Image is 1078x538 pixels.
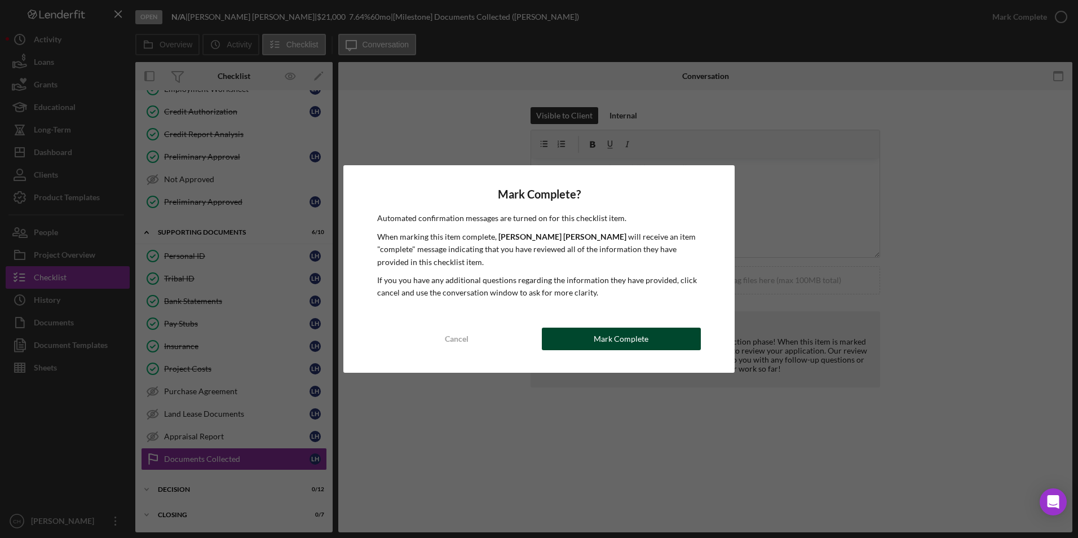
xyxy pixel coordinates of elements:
button: Cancel [377,328,536,350]
p: When marking this item complete, will receive an item "complete" message indicating that you have... [377,231,701,268]
button: Mark Complete [542,328,701,350]
h4: Mark Complete? [377,188,701,201]
b: [PERSON_NAME] [PERSON_NAME] [498,232,626,241]
div: Open Intercom Messenger [1040,488,1067,515]
p: Automated confirmation messages are turned on for this checklist item. [377,212,701,224]
div: Cancel [445,328,469,350]
p: If you you have any additional questions regarding the information they have provided, click canc... [377,274,701,299]
div: Mark Complete [594,328,648,350]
